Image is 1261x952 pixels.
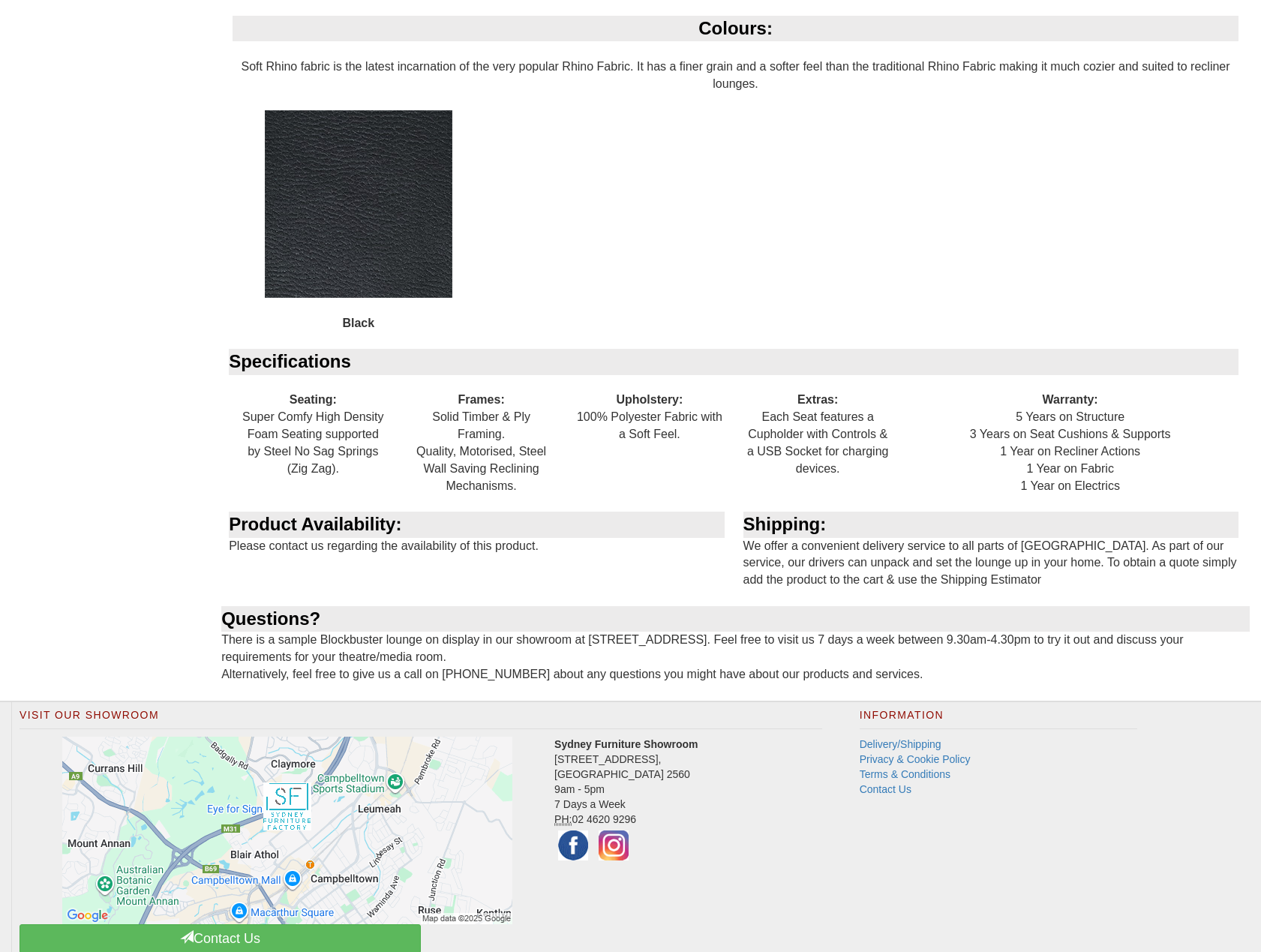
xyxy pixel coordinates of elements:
[290,393,337,406] b: Seating:
[743,512,1238,537] div: Shipping:
[860,738,941,750] a: Delivery/Shipping
[797,393,838,406] b: Extras:
[221,16,1250,349] div: Soft Rhino fabric is the latest incarnation of the very popular Rhino Fabric. It has a finer grai...
[1043,393,1098,406] b: Warranty:
[229,375,397,495] div: Super Comfy High Density Foam Seating supported by Steel No Sag Springs (Zig Zag).
[554,813,572,826] abbr: Phone
[229,349,1238,374] div: Specifications
[860,753,971,765] a: Privacy & Cookie Policy
[860,710,1137,729] h2: Information
[554,738,698,750] strong: Sydney Furniture Showroom
[31,737,543,924] a: Click to activate map
[342,317,374,329] b: Black
[734,375,902,495] div: Each Seat features a Cupholder with Controls & a USB Socket for charging devices.
[221,606,1250,632] div: Questions?
[860,768,950,780] a: Terms & Conditions
[229,512,724,537] div: Product Availability:
[265,110,452,298] img: Black
[902,375,1238,512] div: 5 Years on Structure 3 Years on Seat Cushions & Supports 1 Year on Recliner Actions 1 Year on Fab...
[397,375,565,512] div: Solid Timber & Ply Framing. Quality, Motorised, Steel Wall Saving Reclining Mechanisms.
[554,827,592,864] img: Facebook
[221,512,735,572] div: Please contact us regarding the availability of this product.
[233,16,1238,41] div: Colours:
[458,393,504,406] b: Frames:
[566,375,734,461] div: 100% Polyester Fabric with a Soft Feel.
[736,512,1250,606] div: We offer a convenient delivery service to all parts of [GEOGRAPHIC_DATA]. As part of our service,...
[20,710,822,729] h2: Visit Our Showroom
[616,393,683,406] b: Upholstery:
[595,827,632,864] img: Instagram
[860,783,911,795] a: Contact Us
[62,737,512,924] img: Click to activate map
